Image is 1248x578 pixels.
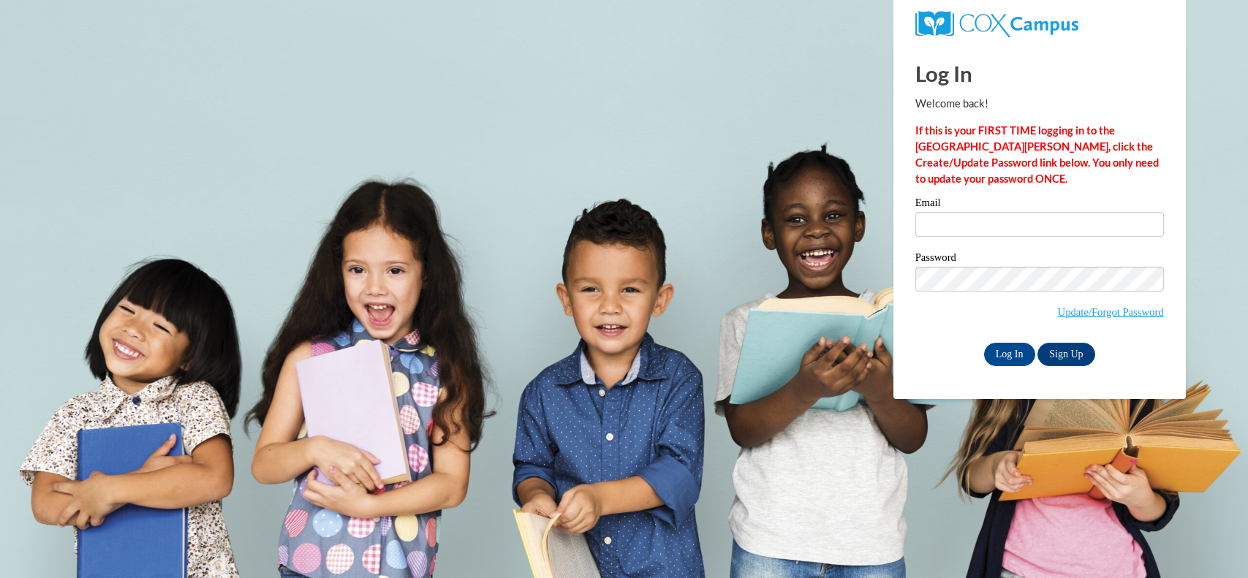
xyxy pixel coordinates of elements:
label: Password [915,252,1164,267]
label: Email [915,197,1164,212]
a: Update/Forgot Password [1058,306,1164,318]
p: Welcome back! [915,96,1164,112]
a: Sign Up [1037,343,1094,366]
strong: If this is your FIRST TIME logging in to the [GEOGRAPHIC_DATA][PERSON_NAME], click the Create/Upd... [915,124,1159,185]
input: Log In [984,343,1035,366]
a: COX Campus [915,17,1078,29]
h1: Log In [915,58,1164,88]
img: COX Campus [915,11,1078,37]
